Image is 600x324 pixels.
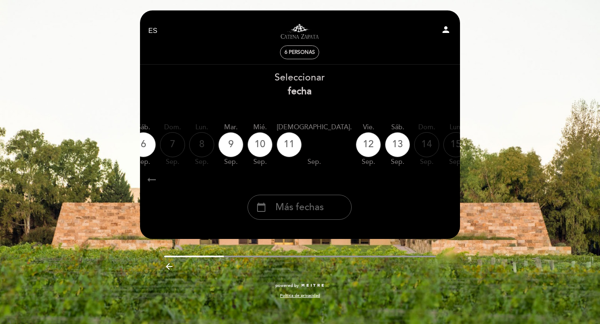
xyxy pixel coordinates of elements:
[275,201,324,214] span: Más fechas
[247,132,272,157] div: 10
[275,283,299,289] span: powered by
[385,132,410,157] div: 13
[385,157,410,167] div: sep.
[160,157,185,167] div: sep.
[414,132,439,157] div: 14
[218,157,243,167] div: sep.
[277,123,352,132] div: [DEMOGRAPHIC_DATA].
[218,123,243,132] div: mar.
[247,20,352,43] a: Visitas y degustaciones en La Pirámide
[356,132,381,157] div: 12
[301,284,325,288] img: MEITRE
[277,132,302,157] div: 11
[443,132,468,157] div: 15
[131,123,156,132] div: sáb.
[160,132,185,157] div: 7
[441,25,451,35] i: person
[164,261,174,271] i: arrow_backward
[443,123,468,132] div: lun.
[131,157,156,167] div: sep.
[139,71,460,98] div: Seleccionar
[189,132,214,157] div: 8
[441,25,451,38] button: person
[145,171,158,188] i: arrow_right_alt
[256,200,266,214] i: calendar_today
[356,157,381,167] div: sep.
[414,123,439,132] div: dom.
[285,49,315,55] span: 6 personas
[443,157,468,167] div: sep.
[189,157,214,167] div: sep.
[247,123,272,132] div: mié.
[385,123,410,132] div: sáb.
[280,293,320,299] a: Política de privacidad
[131,132,156,157] div: 6
[356,123,381,132] div: vie.
[288,85,312,97] b: fecha
[218,132,243,157] div: 9
[414,157,439,167] div: sep.
[160,123,185,132] div: dom.
[189,123,214,132] div: lun.
[247,157,272,167] div: sep.
[275,283,325,289] a: powered by
[277,157,352,167] div: sep.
